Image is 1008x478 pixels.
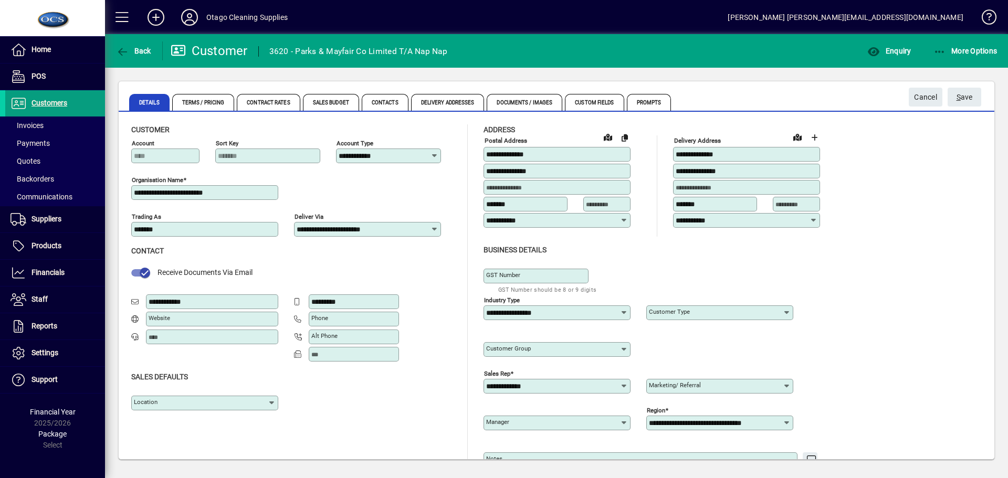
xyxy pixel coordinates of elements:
[132,213,161,220] mat-label: Trading as
[131,247,164,255] span: Contact
[132,140,154,147] mat-label: Account
[157,268,253,277] span: Receive Documents Via Email
[10,193,72,201] span: Communications
[565,94,624,111] span: Custom Fields
[486,455,502,462] mat-label: Notes
[31,72,46,80] span: POS
[10,139,50,147] span: Payments
[295,213,323,220] mat-label: Deliver via
[132,176,183,184] mat-label: Organisation name
[411,94,485,111] span: Delivery Addresses
[269,43,447,60] div: 3620 - Parks & Mayfair Co Limited T/A Nap Nap
[484,125,515,134] span: Address
[649,381,701,389] mat-label: Marketing/ Referral
[31,241,61,250] span: Products
[806,129,823,146] button: Choose address
[311,332,338,339] mat-label: Alt Phone
[867,47,911,55] span: Enquiry
[914,89,937,106] span: Cancel
[5,170,105,188] a: Backorders
[173,8,206,27] button: Profile
[5,313,105,339] a: Reports
[5,63,105,90] a: POS
[728,9,963,26] div: [PERSON_NAME] [PERSON_NAME][EMAIL_ADDRESS][DOMAIN_NAME]
[647,406,665,413] mat-label: Region
[487,94,562,111] span: Documents / Images
[789,129,806,145] a: View on map
[974,2,995,36] a: Knowledge Base
[649,308,690,315] mat-label: Customer type
[909,88,942,107] button: Cancel
[31,268,65,277] span: Financials
[134,398,157,406] mat-label: Location
[5,134,105,152] a: Payments
[5,286,105,313] a: Staff
[31,348,58,357] span: Settings
[149,314,170,322] mat-label: Website
[5,367,105,393] a: Support
[486,345,531,352] mat-label: Customer group
[5,116,105,134] a: Invoices
[31,375,58,384] span: Support
[10,175,54,183] span: Backorders
[616,129,633,146] button: Copy to Delivery address
[105,41,163,60] app-page-header-button: Back
[5,37,105,63] a: Home
[206,9,288,26] div: Otago Cleaning Supplies
[484,246,547,254] span: Business details
[498,283,597,295] mat-hint: GST Number should be 8 or 9 digits
[933,47,997,55] span: More Options
[865,41,913,60] button: Enquiry
[486,418,509,426] mat-label: Manager
[5,340,105,366] a: Settings
[171,43,248,59] div: Customer
[627,94,671,111] span: Prompts
[31,215,61,223] span: Suppliers
[31,99,67,107] span: Customers
[362,94,408,111] span: Contacts
[5,233,105,259] a: Products
[172,94,235,111] span: Terms / Pricing
[131,125,170,134] span: Customer
[484,296,520,303] mat-label: Industry type
[484,369,510,377] mat-label: Sales rep
[5,260,105,286] a: Financials
[237,94,300,111] span: Contract Rates
[5,206,105,232] a: Suppliers
[116,47,151,55] span: Back
[216,140,238,147] mat-label: Sort key
[113,41,154,60] button: Back
[10,157,40,165] span: Quotes
[131,373,188,381] span: Sales defaults
[31,45,51,54] span: Home
[30,408,76,416] span: Financial Year
[931,41,1000,60] button: More Options
[311,314,328,322] mat-label: Phone
[486,271,520,279] mat-label: GST Number
[31,295,48,303] span: Staff
[129,94,170,111] span: Details
[5,188,105,206] a: Communications
[38,430,67,438] span: Package
[5,152,105,170] a: Quotes
[957,93,961,101] span: S
[957,89,973,106] span: ave
[303,94,359,111] span: Sales Budget
[139,8,173,27] button: Add
[31,322,57,330] span: Reports
[10,121,44,130] span: Invoices
[600,129,616,145] a: View on map
[948,88,981,107] button: Save
[337,140,373,147] mat-label: Account Type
